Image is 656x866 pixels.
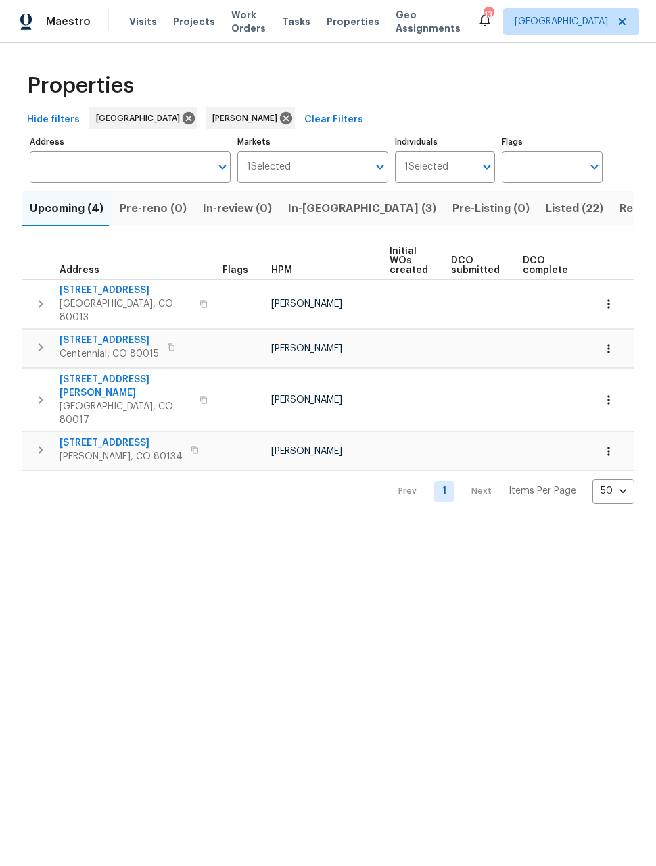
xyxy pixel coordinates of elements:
[212,111,283,125] span: [PERSON_NAME]
[60,334,159,347] span: [STREET_ADDRESS]
[271,344,342,353] span: [PERSON_NAME]
[502,138,603,146] label: Flags
[60,400,191,427] span: [GEOGRAPHIC_DATA], CO 80017
[203,199,272,218] span: In-review (0)
[585,157,604,176] button: Open
[271,395,342,405] span: [PERSON_NAME]
[60,450,183,463] span: [PERSON_NAME], CO 80134
[60,436,183,450] span: [STREET_ADDRESS]
[282,17,310,26] span: Tasks
[404,161,448,173] span: 1 Selected
[327,15,379,28] span: Properties
[515,15,608,28] span: [GEOGRAPHIC_DATA]
[60,373,191,400] span: [STREET_ADDRESS][PERSON_NAME]
[120,199,187,218] span: Pre-reno (0)
[304,111,363,128] span: Clear Filters
[237,138,388,146] label: Markets
[30,138,231,146] label: Address
[452,199,530,218] span: Pre-Listing (0)
[592,474,634,509] div: 50
[288,199,436,218] span: In-[GEOGRAPHIC_DATA] (3)
[96,111,185,125] span: [GEOGRAPHIC_DATA]
[89,107,197,129] div: [GEOGRAPHIC_DATA]
[434,481,454,502] a: Goto page 1
[523,256,568,275] span: DCO complete
[390,247,428,275] span: Initial WOs created
[46,15,91,28] span: Maestro
[451,256,500,275] span: DCO submitted
[173,15,215,28] span: Projects
[60,297,191,324] span: [GEOGRAPHIC_DATA], CO 80013
[395,138,496,146] label: Individuals
[371,157,390,176] button: Open
[60,347,159,361] span: Centennial, CO 80015
[60,265,99,275] span: Address
[27,111,80,128] span: Hide filters
[546,199,603,218] span: Listed (22)
[271,265,292,275] span: HPM
[396,8,461,35] span: Geo Assignments
[247,161,291,173] span: 1 Selected
[129,15,157,28] span: Visits
[22,107,85,132] button: Hide filters
[271,447,342,456] span: [PERSON_NAME]
[213,157,232,176] button: Open
[271,299,342,309] span: [PERSON_NAME]
[60,284,191,297] span: [STREET_ADDRESS]
[206,107,295,129] div: [PERSON_NAME]
[30,199,103,218] span: Upcoming (4)
[477,157,496,176] button: Open
[509,484,576,498] p: Items Per Page
[484,8,493,22] div: 13
[385,479,634,504] nav: Pagination Navigation
[27,79,134,93] span: Properties
[222,265,248,275] span: Flags
[231,8,266,35] span: Work Orders
[299,107,369,132] button: Clear Filters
